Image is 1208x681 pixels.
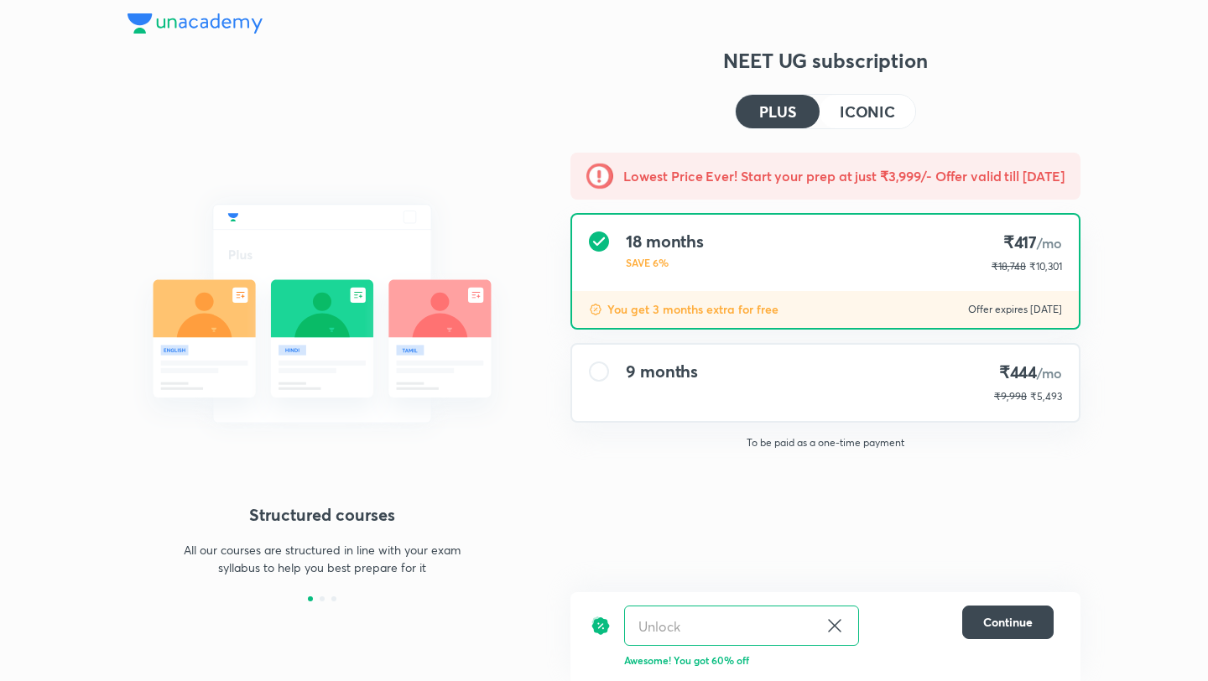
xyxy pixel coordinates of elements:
p: You get 3 months extra for free [607,301,778,318]
img: - [586,163,613,190]
span: /mo [1037,364,1062,382]
p: To be paid as a one-time payment [557,436,1094,450]
button: Continue [962,606,1054,639]
p: All our courses are structured in line with your exam syllabus to help you best prepare for it [176,541,468,576]
h5: Lowest Price Ever! Start your prep at just ₹3,999/- Offer valid till [DATE] [623,166,1064,186]
h4: Structured courses [128,502,517,528]
h4: 18 months [626,231,704,252]
button: PLUS [736,95,820,128]
button: ICONIC [820,95,915,128]
span: Continue [983,614,1033,631]
span: /mo [1037,234,1062,252]
p: ₹9,998 [994,389,1027,404]
h4: PLUS [759,104,796,119]
input: Have a referral code? [625,606,818,646]
img: daily_live_classes_be8fa5af21.svg [128,168,517,460]
span: ₹10,301 [1029,260,1062,273]
img: discount [591,606,611,646]
p: Offer expires [DATE] [968,303,1062,316]
h4: ₹444 [994,361,1062,384]
img: Company Logo [128,13,263,34]
p: ₹18,748 [992,259,1026,274]
h3: NEET UG subscription [570,47,1080,74]
h4: ₹417 [992,231,1062,254]
span: ₹5,493 [1030,390,1062,403]
p: SAVE 6% [626,255,704,270]
img: discount [589,303,602,316]
p: Awesome! You got 60% off [624,652,1054,668]
h4: 9 months [626,361,698,382]
h4: ICONIC [840,104,895,119]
